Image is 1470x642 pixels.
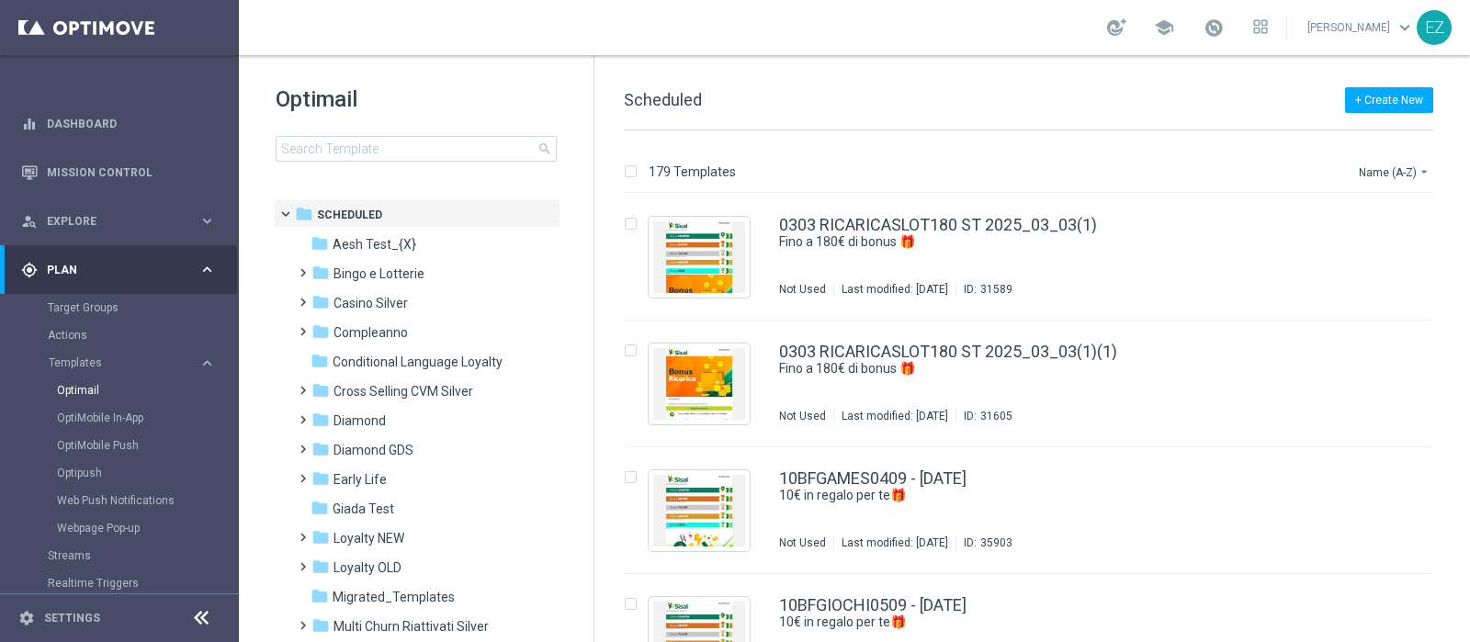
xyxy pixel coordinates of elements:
[834,409,955,423] div: Last modified: [DATE]
[334,559,401,576] span: Loyalty OLD
[333,589,455,605] span: Migrated_Templates
[48,300,191,315] a: Target Groups
[47,216,198,227] span: Explore
[779,535,826,550] div: Not Used
[980,409,1012,423] div: 31605
[48,542,237,569] div: Streams
[779,470,967,487] a: 10BFGAMES0409 - [DATE]
[1395,17,1415,38] span: keyboard_arrow_down
[48,355,217,370] button: Templates keyboard_arrow_right
[48,294,237,321] div: Target Groups
[317,207,382,223] span: Scheduled
[334,471,387,488] span: Early Life
[311,381,330,400] i: folder
[20,214,217,229] button: person_search Explore keyboard_arrow_right
[57,404,237,432] div: OptiMobile In-App
[653,221,745,293] img: 31589.jpeg
[1154,17,1174,38] span: school
[334,265,424,282] span: Bingo e Lotterie
[605,447,1466,574] div: Press SPACE to select this row.
[1306,14,1417,41] a: [PERSON_NAME]keyboard_arrow_down
[779,409,826,423] div: Not Used
[47,148,216,197] a: Mission Control
[779,360,1354,377] div: Fino a 180€ di bonus 🎁​
[21,213,38,230] i: person_search
[57,514,237,542] div: Webpage Pop-up
[333,236,416,253] span: Aesh Test_{X}
[779,344,1117,360] a: 0303 RICARICASLOT180 ST 2025_03_03(1)(1)
[20,165,217,180] button: Mission Control
[57,466,191,480] a: Optipush
[57,383,191,398] a: Optimail
[198,261,216,278] i: keyboard_arrow_right
[57,411,191,425] a: OptiMobile In-App
[1417,164,1431,179] i: arrow_drop_down
[779,282,826,297] div: Not Used
[295,205,313,223] i: folder
[334,530,404,546] span: Loyalty NEW
[955,535,1012,550] div: ID:
[779,233,1312,251] a: Fino a 180€ di bonus 🎁​
[834,535,955,550] div: Last modified: [DATE]
[48,328,191,343] a: Actions
[311,528,330,546] i: folder
[18,610,35,626] i: settings
[57,438,191,453] a: OptiMobile Push
[276,136,557,162] input: Search Template
[48,576,191,591] a: Realtime Triggers
[57,487,237,514] div: Web Push Notifications
[21,99,216,148] div: Dashboard
[779,614,1354,631] div: 10€ in regalo per te🎁
[334,324,408,341] span: Compleanno
[779,614,1312,631] a: 10€ in regalo per te🎁
[21,262,198,278] div: Plan
[311,264,330,282] i: folder
[334,295,408,311] span: Casino Silver
[48,569,237,597] div: Realtime Triggers
[21,213,198,230] div: Explore
[311,499,329,517] i: folder
[49,357,198,368] div: Templates
[198,212,216,230] i: keyboard_arrow_right
[333,354,503,370] span: Conditional Language Loyalty
[198,355,216,372] i: keyboard_arrow_right
[779,360,1312,377] a: Fino a 180€ di bonus 🎁​
[653,348,745,420] img: 31605.jpeg
[1345,87,1433,113] button: + Create New
[57,377,237,404] div: Optimail
[311,411,330,429] i: folder
[649,163,736,180] p: 179 Templates
[20,117,217,131] button: equalizer Dashboard
[21,262,38,278] i: gps_fixed
[311,440,330,458] i: folder
[311,558,330,576] i: folder
[1417,10,1452,45] div: EZ
[311,616,330,635] i: folder
[57,459,237,487] div: Optipush
[48,548,191,563] a: Streams
[537,141,552,156] span: search
[21,148,216,197] div: Mission Control
[334,412,386,429] span: Diamond
[955,409,1012,423] div: ID:
[49,357,180,368] span: Templates
[311,469,330,488] i: folder
[624,90,702,109] span: Scheduled
[653,475,745,546] img: 35903.jpeg
[334,618,489,635] span: Multi Churn Riattivati Silver
[605,321,1466,447] div: Press SPACE to select this row.
[333,501,394,517] span: Giada Test
[955,282,1012,297] div: ID:
[57,493,191,508] a: Web Push Notifications
[311,587,329,605] i: folder
[311,322,330,341] i: folder
[21,116,38,132] i: equalizer
[980,535,1012,550] div: 35903
[57,432,237,459] div: OptiMobile Push
[311,234,329,253] i: folder
[311,352,329,370] i: folder
[605,194,1466,321] div: Press SPACE to select this row.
